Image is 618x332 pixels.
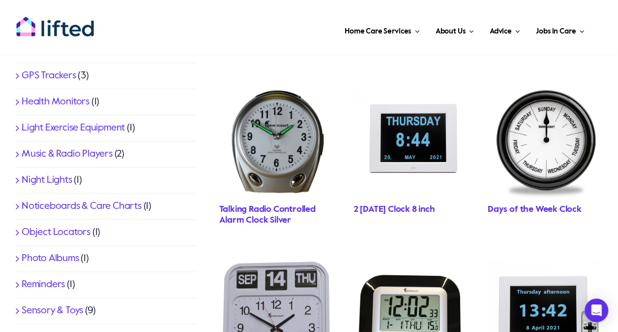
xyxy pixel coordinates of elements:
[219,205,316,225] a: Talking Radio Controlled Alarm Clock Silver
[22,71,76,81] a: GPS Trackers
[67,280,75,290] span: (1)
[585,299,608,322] div: Open Intercom Messenger
[488,84,602,94] a: DC200BStoryandsons_1152x1152
[488,258,602,267] a: REMC001W1Storyandsons_1152x1152
[91,97,99,107] span: (1)
[219,258,334,267] a: Cal001Storyandsons_1152x1152
[490,24,512,39] span: Advice
[22,149,113,159] a: Music & Radio Players
[22,123,125,133] a: Light Exercise Equipment
[353,205,435,214] a: 2 [DATE] Clock 8 inch
[345,24,411,39] span: Home Care Services
[22,201,142,211] a: Noticeboards & Care Charts
[127,123,135,133] span: (1)
[353,258,468,267] a: RC0097Storyandsons_1152x1152
[116,15,588,44] nav: Main Menu
[488,205,582,214] a: Days of the Week Clock
[22,254,79,264] a: Photo Albums
[342,15,423,44] a: Home Care Services
[22,97,89,107] a: Health Monitors
[219,84,334,94] a: RAV76SLV_1_1000x1000
[487,15,523,44] a: Advice
[92,228,100,237] span: (1)
[536,24,576,39] span: Jobs in Care
[144,201,151,211] span: (1)
[432,15,476,44] a: About Us
[74,175,82,185] span: (1)
[78,71,88,81] span: (3)
[22,280,65,290] a: Reminders
[22,306,83,316] a: Sensory & Toys
[115,149,124,159] span: (2)
[435,24,465,39] span: About Us
[533,15,588,44] a: Jobs in Care
[353,84,468,94] a: TDC0021Storyandsons_1152x1152
[81,254,88,264] span: (1)
[22,175,72,185] a: Night Lights
[85,306,95,316] span: (9)
[16,16,94,26] a: lifted-logo
[22,228,90,237] a: Object Locators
